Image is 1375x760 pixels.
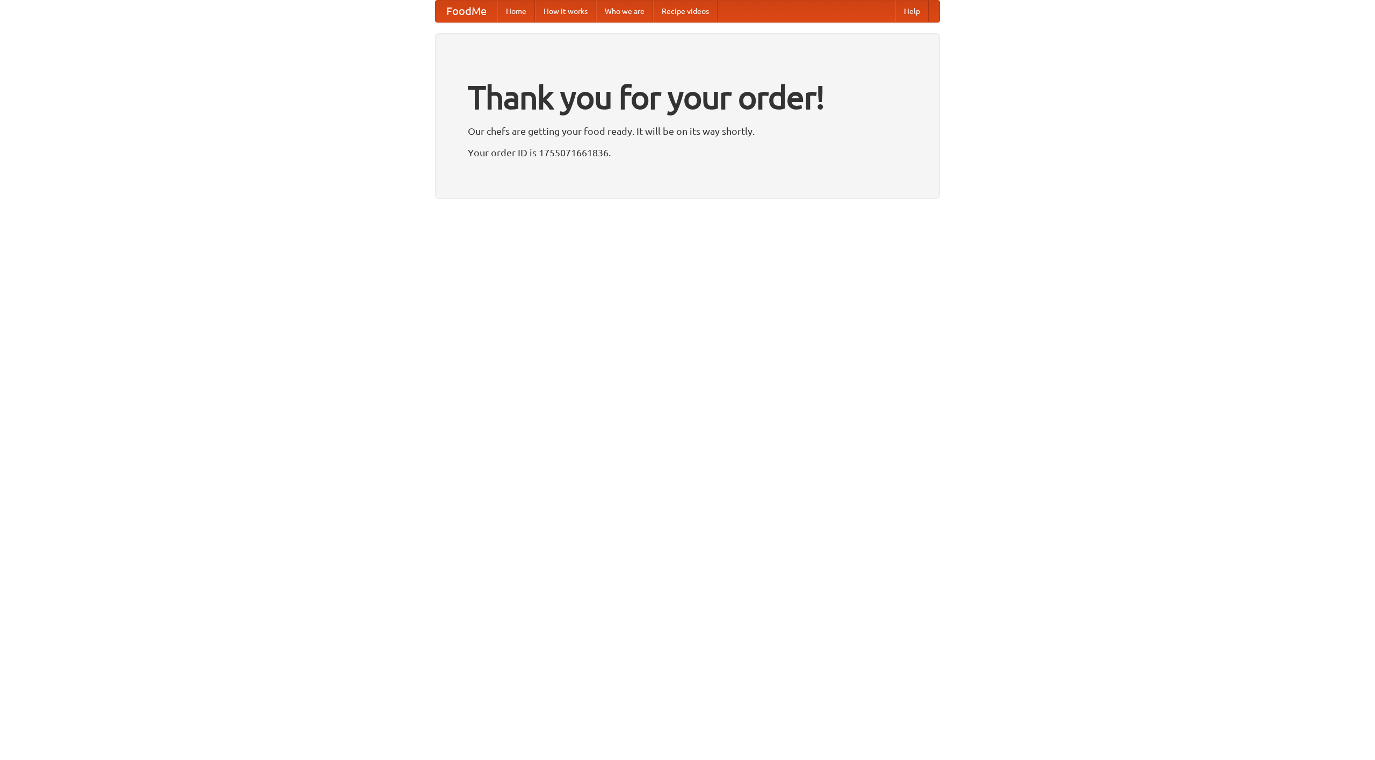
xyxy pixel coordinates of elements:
p: Your order ID is 1755071661836. [468,144,907,161]
a: Help [895,1,929,22]
a: Home [497,1,535,22]
a: FoodMe [436,1,497,22]
a: Who we are [596,1,653,22]
p: Our chefs are getting your food ready. It will be on its way shortly. [468,123,907,139]
h1: Thank you for your order! [468,71,907,123]
a: How it works [535,1,596,22]
a: Recipe videos [653,1,718,22]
